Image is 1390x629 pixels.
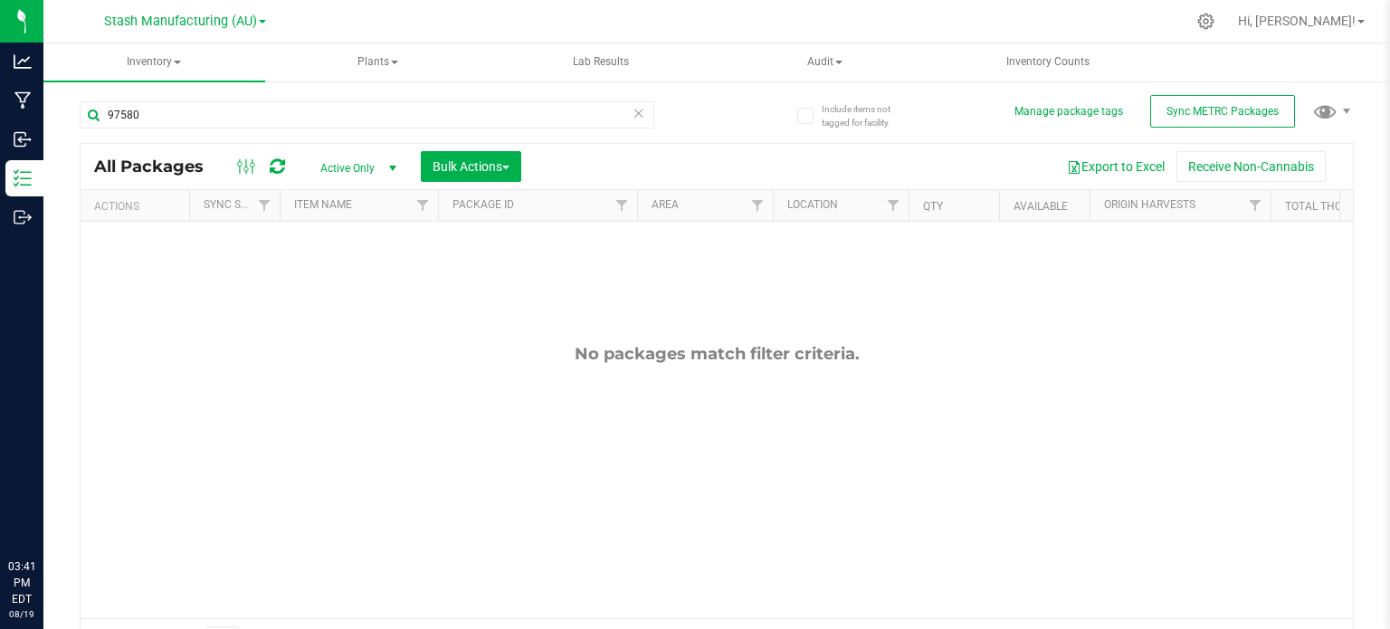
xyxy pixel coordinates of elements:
[268,44,488,81] span: Plants
[714,43,936,81] a: Audit
[652,198,679,211] a: Area
[80,101,654,129] input: Search Package ID, Item Name, SKU, Lot or Part Number...
[8,607,35,621] p: 08/19
[294,198,352,211] a: Item Name
[421,151,521,182] button: Bulk Actions
[743,190,773,221] a: Filter
[1055,151,1176,182] button: Export to Excel
[267,43,489,81] a: Plants
[14,130,32,148] inline-svg: Inbound
[1195,13,1217,30] div: Manage settings
[938,43,1159,81] a: Inventory Counts
[104,14,257,29] span: Stash Manufacturing (AU)
[14,169,32,187] inline-svg: Inventory
[94,200,182,213] div: Actions
[14,208,32,226] inline-svg: Outbound
[452,198,514,211] a: Package ID
[1241,190,1271,221] a: Filter
[633,101,645,125] span: Clear
[18,484,72,538] iframe: Resource center
[250,190,280,221] a: Filter
[1150,95,1295,128] button: Sync METRC Packages
[1014,200,1068,213] a: Available
[1166,105,1279,118] span: Sync METRC Packages
[43,43,265,81] a: Inventory
[1104,198,1195,211] a: Origin Harvests
[53,481,75,503] iframe: Resource center unread badge
[8,558,35,607] p: 03:41 PM EDT
[822,102,912,129] span: Include items not tagged for facility
[94,157,222,176] span: All Packages
[1238,14,1356,28] span: Hi, [PERSON_NAME]!
[14,91,32,110] inline-svg: Manufacturing
[1176,151,1326,182] button: Receive Non-Cannabis
[982,54,1114,70] span: Inventory Counts
[607,190,637,221] a: Filter
[548,54,653,70] span: Lab Results
[879,190,909,221] a: Filter
[787,198,838,211] a: Location
[1014,104,1123,119] button: Manage package tags
[81,344,1353,364] div: No packages match filter criteria.
[490,43,712,81] a: Lab Results
[923,200,943,213] a: Qty
[408,190,438,221] a: Filter
[433,159,509,174] span: Bulk Actions
[715,44,935,81] span: Audit
[14,52,32,71] inline-svg: Analytics
[204,198,273,211] a: Sync Status
[1285,200,1350,213] a: Total THC%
